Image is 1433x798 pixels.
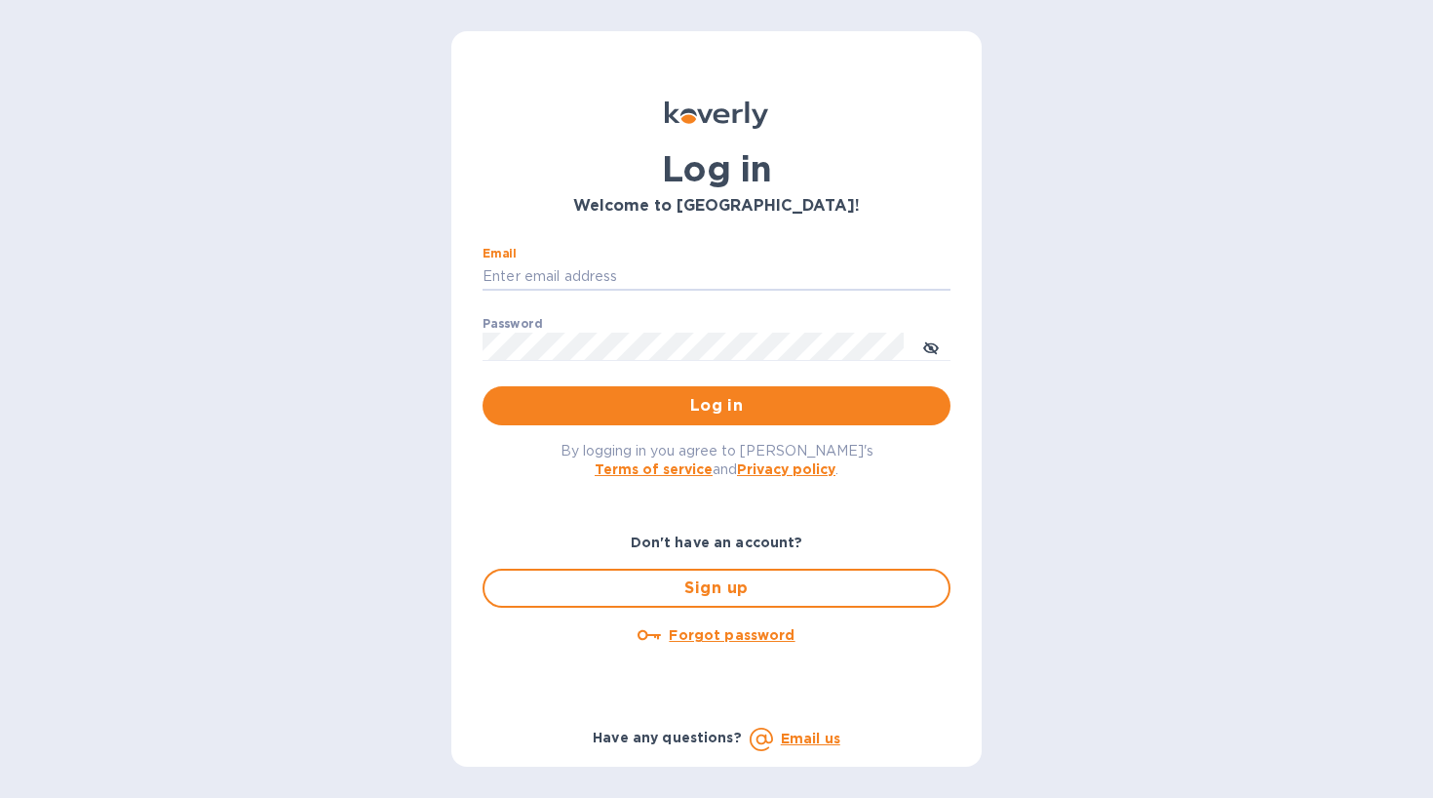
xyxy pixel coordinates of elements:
[737,461,835,477] a: Privacy policy
[483,248,517,259] label: Email
[483,569,950,608] button: Sign up
[498,394,935,418] span: Log in
[483,197,950,216] h3: Welcome to [GEOGRAPHIC_DATA]!
[911,327,950,366] button: toggle password visibility
[483,262,950,292] input: Enter email address
[483,318,542,330] label: Password
[781,731,840,746] a: Email us
[593,730,742,745] b: Have any questions?
[631,535,803,550] b: Don't have an account?
[669,627,794,643] u: Forgot password
[665,101,768,129] img: Koverly
[483,386,950,425] button: Log in
[500,577,933,600] span: Sign up
[483,148,950,189] h1: Log in
[561,443,873,477] span: By logging in you agree to [PERSON_NAME]'s and .
[595,461,713,477] a: Terms of service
